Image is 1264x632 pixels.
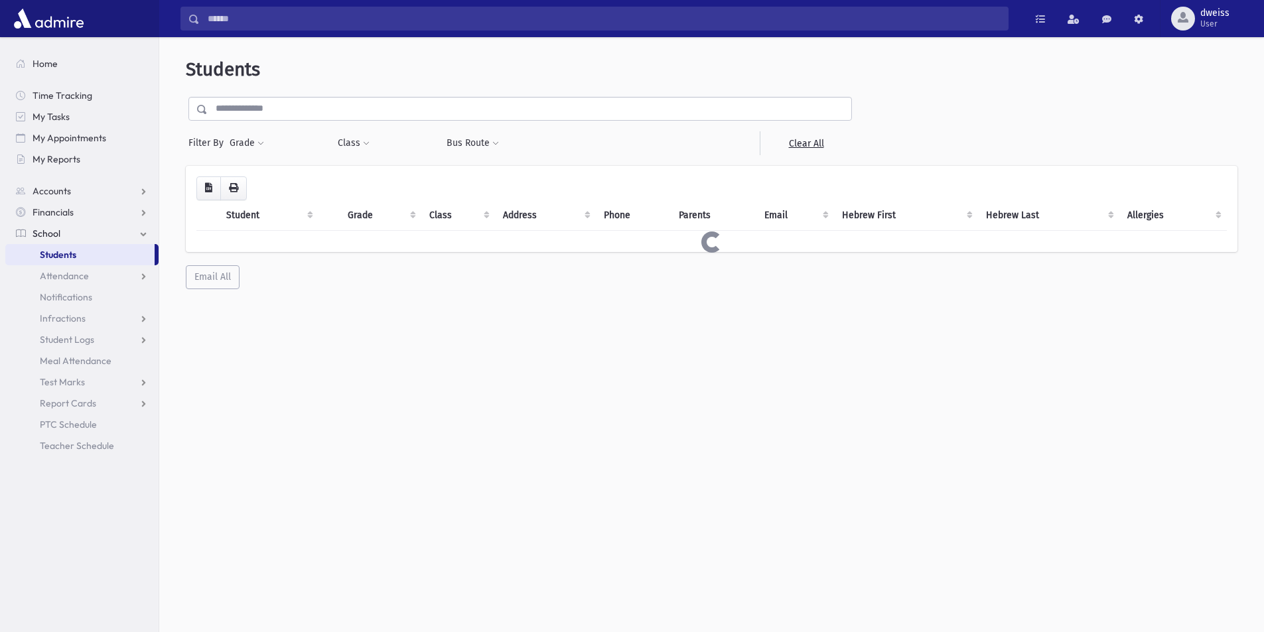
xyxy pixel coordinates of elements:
th: Student [218,200,318,231]
a: Teacher Schedule [5,435,159,456]
a: Test Marks [5,371,159,393]
th: Address [495,200,596,231]
span: Financials [33,206,74,218]
span: Infractions [40,312,86,324]
input: Search [200,7,1008,31]
th: Grade [340,200,421,231]
button: Class [337,131,370,155]
span: dweiss [1200,8,1229,19]
span: PTC Schedule [40,418,97,430]
a: My Appointments [5,127,159,149]
span: Report Cards [40,397,96,409]
button: Email All [186,265,240,289]
a: Home [5,53,159,74]
a: Students [5,244,155,265]
a: My Reports [5,149,159,170]
th: Hebrew First [834,200,977,231]
a: Student Logs [5,329,159,350]
a: School [5,223,159,244]
button: Print [220,176,247,200]
span: My Appointments [33,132,106,144]
a: Infractions [5,308,159,329]
a: PTC Schedule [5,414,159,435]
button: Grade [229,131,265,155]
span: Time Tracking [33,90,92,101]
span: Filter By [188,136,229,150]
th: Allergies [1119,200,1227,231]
th: Phone [596,200,671,231]
button: CSV [196,176,221,200]
a: Accounts [5,180,159,202]
a: Attendance [5,265,159,286]
a: Financials [5,202,159,223]
th: Parents [671,200,756,231]
span: Students [40,249,76,261]
span: User [1200,19,1229,29]
span: School [33,227,60,239]
th: Email [756,200,834,231]
th: Class [421,200,496,231]
span: My Reports [33,153,80,165]
a: Report Cards [5,393,159,414]
th: Hebrew Last [978,200,1120,231]
span: My Tasks [33,111,70,123]
a: Notifications [5,286,159,308]
a: Time Tracking [5,85,159,106]
span: Home [33,58,58,70]
span: Attendance [40,270,89,282]
span: Accounts [33,185,71,197]
img: AdmirePro [11,5,87,32]
span: Meal Attendance [40,355,111,367]
a: Clear All [760,131,852,155]
a: My Tasks [5,106,159,127]
span: Test Marks [40,376,85,388]
span: Student Logs [40,334,94,346]
span: Notifications [40,291,92,303]
button: Bus Route [446,131,500,155]
span: Teacher Schedule [40,440,114,452]
a: Meal Attendance [5,350,159,371]
span: Students [186,58,260,80]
